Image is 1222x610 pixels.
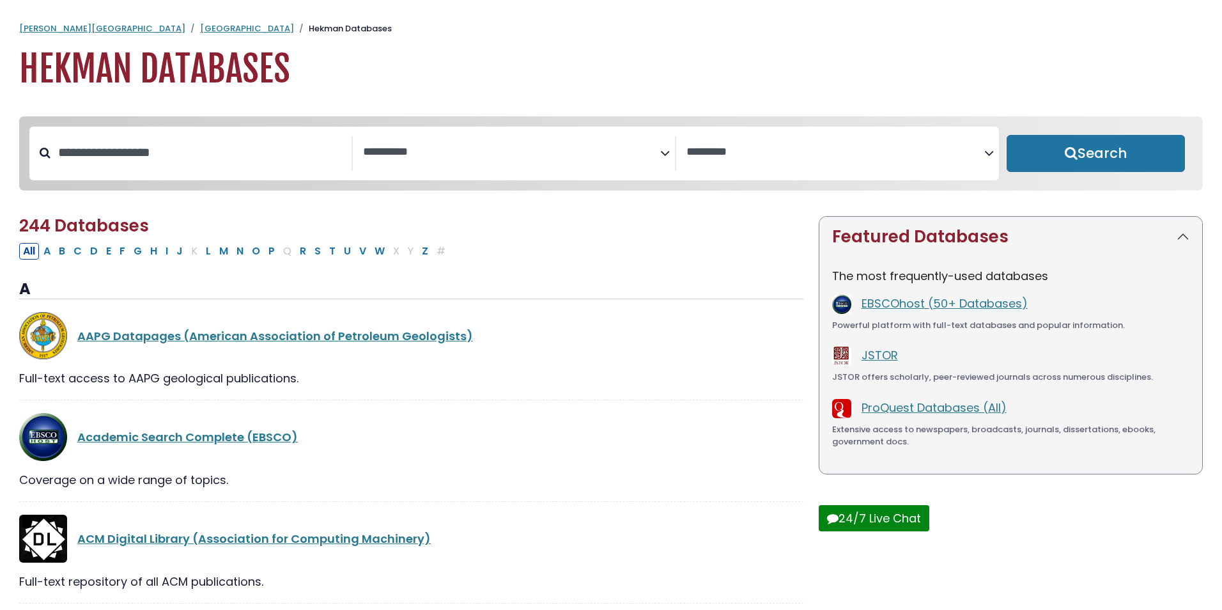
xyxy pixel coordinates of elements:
button: Filter Results O [248,243,264,260]
a: ProQuest Databases (All) [862,400,1007,416]
nav: breadcrumb [19,22,1203,35]
a: Academic Search Complete (EBSCO) [77,429,298,445]
input: Search database by title or keyword [50,142,352,163]
button: Filter Results T [325,243,339,260]
button: Filter Results G [130,243,146,260]
p: The most frequently-used databases [832,267,1189,285]
button: Filter Results S [311,243,325,260]
a: [GEOGRAPHIC_DATA] [200,22,294,35]
button: Filter Results L [202,243,215,260]
h3: A [19,280,803,299]
nav: Search filters [19,116,1203,191]
button: Filter Results F [116,243,129,260]
button: Submit for Search Results [1007,135,1185,172]
a: ACM Digital Library (Association for Computing Machinery) [77,531,431,547]
div: Alpha-list to filter by first letter of database name [19,242,451,258]
a: [PERSON_NAME][GEOGRAPHIC_DATA] [19,22,185,35]
a: AAPG Datapages (American Association of Petroleum Geologists) [77,328,473,344]
button: Filter Results U [340,243,355,260]
button: 24/7 Live Chat [819,505,929,531]
button: Filter Results H [146,243,161,260]
button: Filter Results R [296,243,310,260]
button: Filter Results D [86,243,102,260]
button: Filter Results J [173,243,187,260]
div: Powerful platform with full-text databases and popular information. [832,319,1189,332]
button: Featured Databases [819,217,1202,257]
button: Filter Results I [162,243,172,260]
span: 244 Databases [19,214,149,237]
textarea: Search [686,146,984,159]
button: Filter Results V [355,243,370,260]
a: JSTOR [862,347,898,363]
a: EBSCOhost (50+ Databases) [862,295,1028,311]
button: All [19,243,39,260]
li: Hekman Databases [294,22,392,35]
h1: Hekman Databases [19,48,1203,91]
div: Extensive access to newspapers, broadcasts, journals, dissertations, ebooks, government docs. [832,423,1189,448]
div: Full-text repository of all ACM publications. [19,573,803,590]
button: Filter Results E [102,243,115,260]
button: Filter Results A [40,243,54,260]
button: Filter Results N [233,243,247,260]
button: Filter Results W [371,243,389,260]
textarea: Search [363,146,660,159]
button: Filter Results Z [418,243,432,260]
div: Full-text access to AAPG geological publications. [19,370,803,387]
div: JSTOR offers scholarly, peer-reviewed journals across numerous disciplines. [832,371,1189,384]
button: Filter Results B [55,243,69,260]
button: Filter Results M [215,243,232,260]
button: Filter Results C [70,243,86,260]
button: Filter Results P [265,243,279,260]
div: Coverage on a wide range of topics. [19,471,803,489]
